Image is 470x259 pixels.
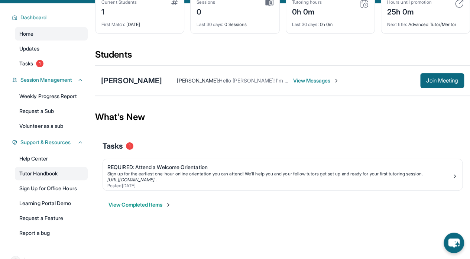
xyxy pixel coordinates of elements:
[107,183,452,189] div: Posted [DATE]
[101,5,137,17] div: 1
[177,77,219,84] span: [PERSON_NAME] :
[15,167,88,180] a: Tutor Handbook
[108,201,171,208] button: View Completed Items
[20,76,72,84] span: Session Management
[15,211,88,225] a: Request a Feature
[387,5,432,17] div: 25h 0m
[15,119,88,133] a: Volunteer as a sub
[103,141,123,151] span: Tasks
[15,57,88,70] a: Tasks1
[101,75,162,86] div: [PERSON_NAME]
[107,164,452,171] div: REQUIRED: Attend a Welcome Orientation
[15,197,88,210] a: Learning Portal Demo
[15,90,88,103] a: Weekly Progress Report
[292,22,319,27] span: Last 30 days :
[101,17,178,27] div: [DATE]
[126,142,133,150] span: 1
[101,22,125,27] span: First Match :
[19,60,33,67] span: Tasks
[17,76,83,84] button: Session Management
[15,42,88,55] a: Updates
[292,17,369,27] div: 0h 0m
[15,152,88,165] a: Help Center
[17,139,83,146] button: Support & Resources
[107,171,452,177] div: Sign up for the earliest one-hour online orientation you can attend! We’ll help you and your fell...
[95,49,470,65] div: Students
[197,17,273,27] div: 0 Sessions
[17,14,83,21] button: Dashboard
[103,159,462,190] a: REQUIRED: Attend a Welcome OrientationSign up for the earliest one-hour online orientation you ca...
[292,5,322,17] div: 0h 0m
[20,14,47,21] span: Dashboard
[95,101,470,133] div: What's New
[19,45,40,52] span: Updates
[107,177,157,182] a: [URL][DOMAIN_NAME]..
[15,226,88,240] a: Report a bug
[426,78,458,83] span: Join Meeting
[387,17,464,27] div: Advanced Tutor/Mentor
[444,233,464,253] button: chat-button
[15,182,88,195] a: Sign Up for Office Hours
[36,60,43,67] span: 1
[420,73,464,88] button: Join Meeting
[20,139,71,146] span: Support & Resources
[15,27,88,41] a: Home
[387,22,407,27] span: Next title :
[197,5,215,17] div: 0
[293,77,339,84] span: View Messages
[197,22,223,27] span: Last 30 days :
[333,78,339,84] img: Chevron-Right
[15,104,88,118] a: Request a Sub
[19,30,33,38] span: Home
